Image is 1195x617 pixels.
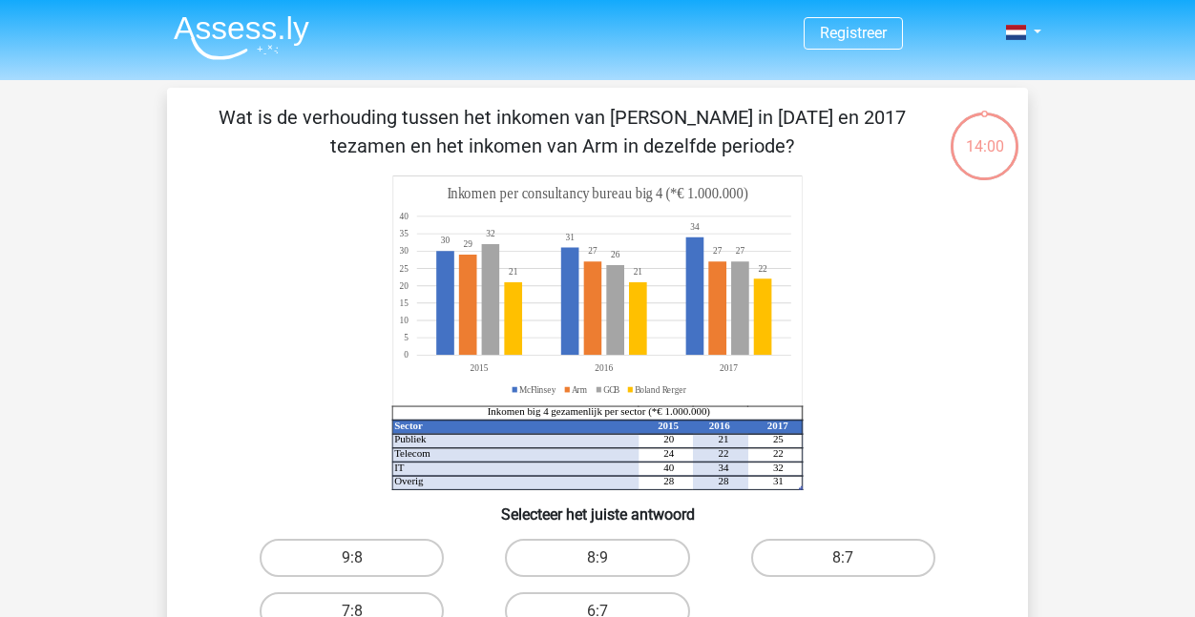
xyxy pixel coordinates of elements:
tspan: Inkomen big 4 gezamenlijk per sector (*€ 1.000.000) [488,405,711,418]
tspan: Inkomen per consultancy bureau big 4 (*€ 1.000.000) [448,185,748,203]
tspan: 201520162017 [471,362,738,374]
div: 14:00 [949,111,1020,158]
img: Assessly [174,15,309,60]
label: 8:7 [751,539,935,577]
tspan: 20 [663,433,674,444]
a: Registreer [820,24,887,42]
tspan: 29 [464,238,472,250]
tspan: 5 [404,332,409,343]
tspan: 24 [663,447,674,459]
tspan: IT [394,462,405,473]
tspan: GCB [603,383,620,395]
p: Wat is de verhouding tussen het inkomen van [PERSON_NAME] in [DATE] en 2017 tezamen en het inkome... [198,103,926,160]
tspan: Sector [394,420,423,431]
tspan: 25 [773,433,784,444]
tspan: 32 [773,462,784,473]
tspan: 0 [404,349,409,360]
tspan: 21 [719,433,729,444]
tspan: Telecom [394,447,430,459]
tspan: 28 [719,475,729,486]
tspan: 40 [663,462,674,473]
tspan: 10 [399,315,409,326]
tspan: 2016 [709,420,730,431]
tspan: Overig [394,475,424,486]
tspan: 31 [773,475,784,486]
tspan: 26 [611,249,620,260]
tspan: 27 [736,245,745,257]
tspan: 25 [399,262,409,274]
h6: Selecteer het juiste antwoord [198,490,997,524]
tspan: 34 [690,221,700,233]
tspan: 22 [719,447,729,459]
tspan: 34 [719,462,729,473]
tspan: Arm [572,383,587,395]
tspan: 15 [399,298,409,309]
tspan: 28 [663,475,674,486]
label: 8:9 [505,539,689,577]
tspan: 30 [399,245,409,257]
tspan: 32 [486,228,495,239]
label: 9:8 [260,539,444,577]
tspan: Publiek [394,433,427,444]
tspan: 22 [758,262,766,274]
tspan: Boland Rerger [635,383,687,395]
tspan: McFlinsey [519,383,556,395]
tspan: 20 [399,279,409,291]
tspan: 40 [399,211,409,222]
tspan: 2121 [509,266,642,278]
tspan: 2017 [767,420,788,431]
tspan: 2727 [588,245,722,257]
tspan: 31 [565,232,575,243]
tspan: 22 [773,447,784,459]
tspan: 2015 [658,420,679,431]
tspan: 35 [399,228,409,239]
tspan: 30 [441,235,451,246]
